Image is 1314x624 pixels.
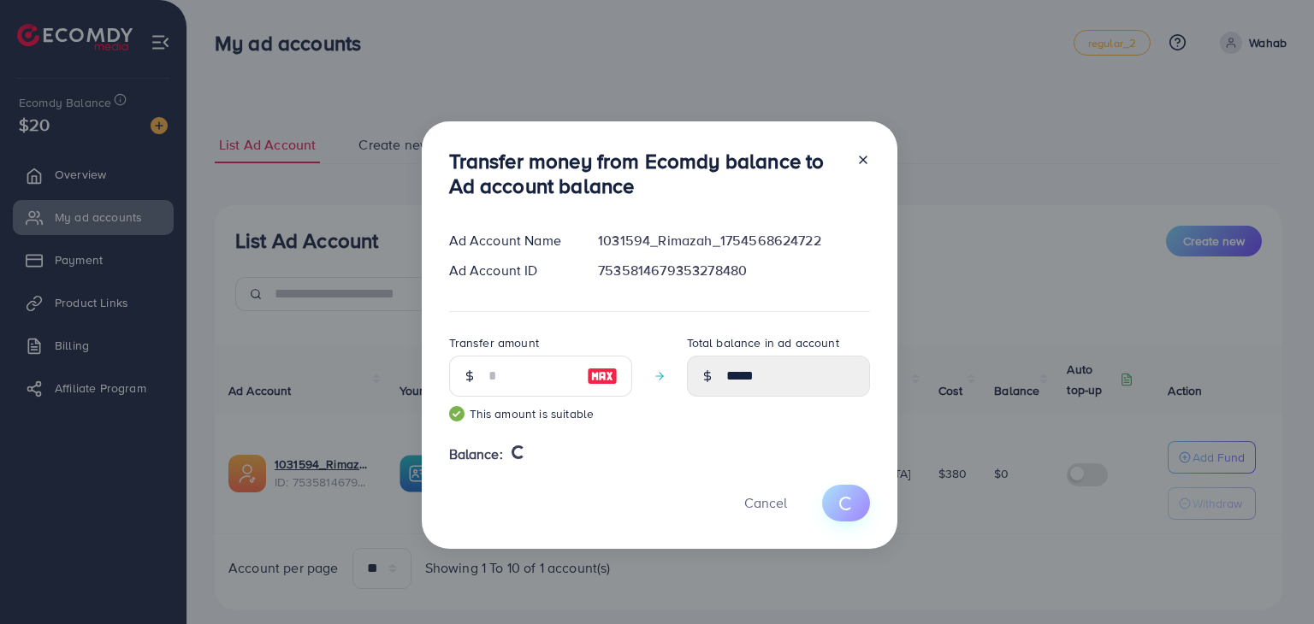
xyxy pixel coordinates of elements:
div: 1031594_Rimazah_1754568624722 [584,231,883,250]
button: Cancel [723,485,808,521]
label: Transfer amount [449,334,539,351]
div: Ad Account ID [435,261,585,280]
h3: Transfer money from Ecomdy balance to Ad account balance [449,149,843,198]
img: guide [449,406,465,421]
span: Cancel [744,493,787,512]
label: Total balance in ad account [687,334,839,351]
div: 7535814679353278480 [584,261,883,280]
iframe: Chat [1241,547,1301,611]
span: Balance: [449,444,503,464]
div: Ad Account Name [435,231,585,250]
img: image [587,366,618,386]
small: This amount is suitable [449,405,632,422]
